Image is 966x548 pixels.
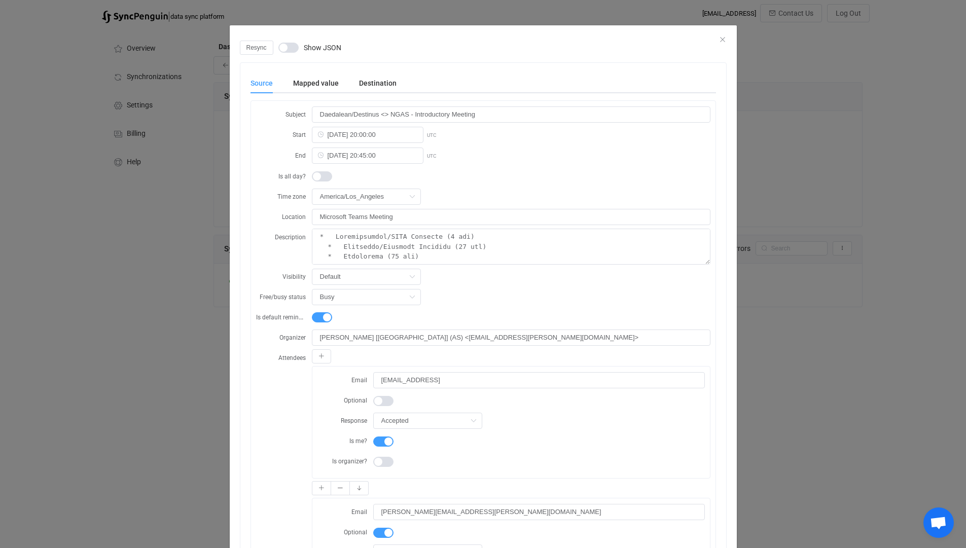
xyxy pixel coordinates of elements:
[246,44,267,51] span: Resync
[277,193,306,200] span: Time zone
[427,153,437,159] span: UTC
[312,269,421,285] input: Select
[295,152,306,159] span: End
[282,273,306,280] span: Visibility
[260,294,306,301] span: Free/busy status
[351,377,367,384] span: Email
[285,111,306,118] span: Subject
[349,437,367,445] span: Is me?
[373,413,482,429] input: Select
[293,131,306,138] span: Start
[332,458,367,465] span: Is organizer?
[923,507,954,538] div: Open chat
[275,234,306,241] span: Description
[719,35,727,45] button: Close
[344,529,367,536] span: Optional
[312,289,421,305] input: Select
[282,213,306,221] span: Location
[251,73,283,93] div: Source
[279,334,306,341] span: Organizer
[283,73,349,93] div: Mapped value
[427,132,437,138] span: UTC
[312,189,421,205] input: Select
[256,313,320,321] span: Is default reminder set?
[351,508,367,516] span: Email
[349,73,397,93] div: Destination
[278,354,306,361] span: Attendees
[240,41,273,55] button: Resync
[341,417,367,424] span: Response
[304,44,341,51] span: Show JSON
[344,397,367,404] span: Optional
[278,173,306,180] span: Is all day?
